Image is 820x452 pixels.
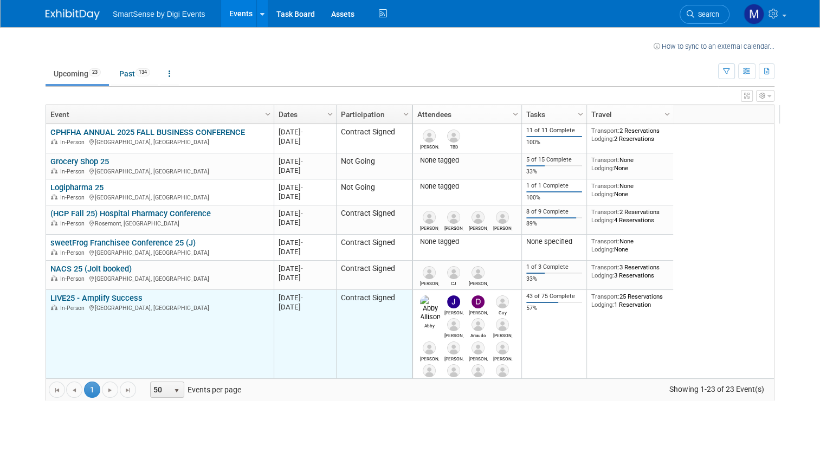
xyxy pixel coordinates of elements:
[50,166,269,176] div: [GEOGRAPHIC_DATA], [GEOGRAPHIC_DATA]
[526,305,583,312] div: 57%
[50,183,104,192] a: Logipharma 25
[50,105,267,124] a: Event
[60,220,88,227] span: In-Person
[301,157,303,165] span: -
[493,224,512,231] div: Carissa Conlee
[591,127,619,134] span: Transport:
[591,293,619,300] span: Transport:
[84,382,100,398] span: 1
[279,137,331,146] div: [DATE]
[326,110,334,119] span: Column Settings
[496,341,509,354] img: Kevin Lettow
[279,127,331,137] div: [DATE]
[279,293,331,302] div: [DATE]
[423,130,436,143] img: Jim Lewis
[496,364,509,377] img: Jill Metz
[301,238,303,247] span: -
[423,266,436,279] img: Sara Kaster
[526,237,583,246] div: None specified
[526,263,583,271] div: 1 of 3 Complete
[66,382,82,398] a: Go to the previous page
[591,156,669,172] div: None None
[420,377,439,384] div: Michele Kimmet
[444,224,463,231] div: Hackbart Jeff
[591,263,669,279] div: 3 Reservations 3 Reservations
[423,341,436,354] img: Gil Dror
[263,110,272,119] span: Column Settings
[511,110,520,119] span: Column Settings
[526,127,583,134] div: 11 of 11 Complete
[279,192,331,201] div: [DATE]
[336,179,412,205] td: Not Going
[472,318,485,331] img: Ariaudo Joe
[444,279,463,286] div: CJ Lewis
[420,143,439,150] div: Jim Lewis
[591,301,614,308] span: Lodging:
[135,68,150,76] span: 134
[526,182,583,190] div: 1 of 1 Complete
[60,305,88,312] span: In-Person
[151,382,169,397] span: 50
[472,295,485,308] img: Dan Tiernan
[417,156,518,165] div: None tagged
[526,139,583,146] div: 100%
[50,238,196,248] a: sweetFrog Franchisee Conference 25 (J)
[336,205,412,235] td: Contract Signed
[575,105,587,121] a: Column Settings
[469,354,488,361] div: Charles Weldon
[106,386,114,395] span: Go to the next page
[60,168,88,175] span: In-Person
[662,105,674,121] a: Column Settings
[50,127,245,137] a: CPHFHA ANNUAL 2025 FALL BUSINESS CONFERENCE
[420,279,439,286] div: Sara Kaster
[744,4,764,24] img: McKinzie Kistler
[336,124,412,153] td: Contract Signed
[444,377,463,384] div: Danny Keough
[591,263,619,271] span: Transport:
[279,238,331,247] div: [DATE]
[423,211,436,224] img: Amy Berry
[279,302,331,312] div: [DATE]
[172,386,181,395] span: select
[51,194,57,199] img: In-Person Event
[262,105,274,121] a: Column Settings
[50,157,109,166] a: Grocery Shop 25
[510,105,522,121] a: Column Settings
[472,364,485,377] img: Deanna Cross
[51,168,57,173] img: In-Person Event
[279,209,331,218] div: [DATE]
[472,266,485,279] img: Chris Ashley
[576,110,585,119] span: Column Settings
[341,105,405,124] a: Participation
[680,5,729,24] a: Search
[50,248,269,257] div: [GEOGRAPHIC_DATA], [GEOGRAPHIC_DATA]
[279,247,331,256] div: [DATE]
[279,183,331,192] div: [DATE]
[279,264,331,273] div: [DATE]
[444,143,463,150] div: TBD
[526,208,583,216] div: 8 of 9 Complete
[694,10,719,18] span: Search
[493,354,512,361] div: Kevin Lettow
[51,275,57,281] img: In-Person Event
[420,295,441,321] img: Abby Allison
[279,273,331,282] div: [DATE]
[60,194,88,201] span: In-Person
[496,318,509,331] img: Sammy Kolt
[113,10,205,18] span: SmartSense by Digi Events
[591,237,619,245] span: Transport:
[526,220,583,228] div: 89%
[49,382,65,398] a: Go to the first page
[50,192,269,202] div: [GEOGRAPHIC_DATA], [GEOGRAPHIC_DATA]
[46,63,109,84] a: Upcoming23
[493,308,512,315] div: Guy Yehiav
[469,224,488,231] div: Dana Deignan
[301,294,303,302] span: -
[591,272,614,279] span: Lodging:
[51,220,57,225] img: In-Person Event
[447,318,460,331] img: Fran Tasker
[447,266,460,279] img: CJ Lewis
[137,382,252,398] span: Events per page
[526,168,583,176] div: 33%
[301,128,303,136] span: -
